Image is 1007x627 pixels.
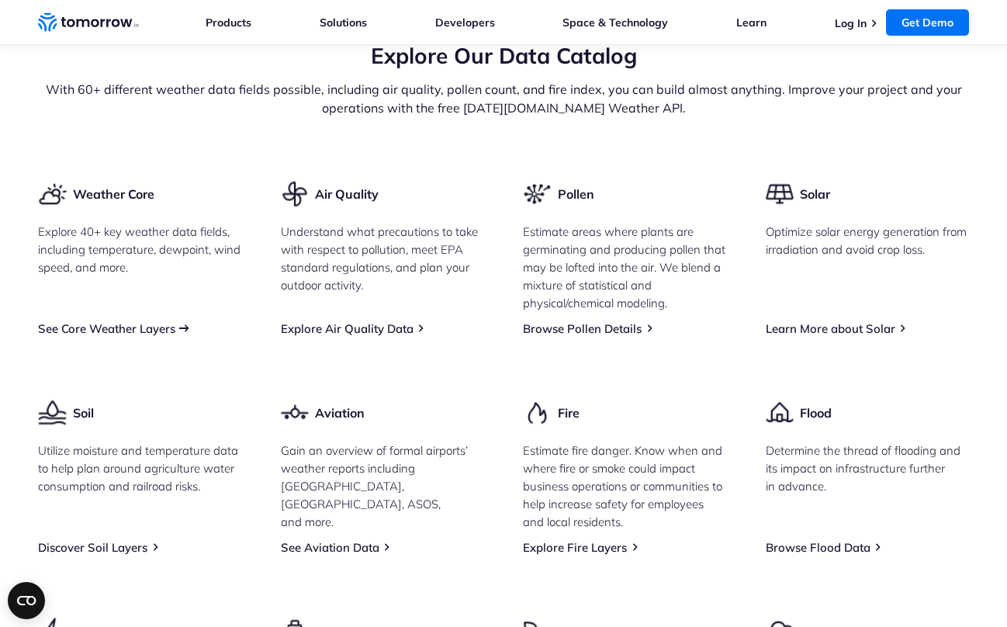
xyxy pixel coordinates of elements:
[73,185,154,203] h3: Weather Core
[73,404,94,421] h3: Soil
[766,223,970,258] p: Optimize solar energy generation from irradiation and avoid crop loss.
[38,41,969,71] h2: Explore Our Data Catalog
[523,223,727,312] p: Estimate areas where plants are germinating and producing pollen that may be lofted into the air....
[766,321,895,336] a: Learn More about Solar
[8,582,45,619] button: Open CMP widget
[38,223,242,276] p: Explore 40+ key weather data fields, including temperature, dewpoint, wind speed, and more.
[281,442,485,531] p: Gain an overview of formal airports’ weather reports including [GEOGRAPHIC_DATA], [GEOGRAPHIC_DAT...
[766,442,970,495] p: Determine the thread of flooding and its impact on infrastructure further in advance.
[38,11,139,34] a: Home link
[886,9,969,36] a: Get Demo
[523,321,642,336] a: Browse Pollen Details
[281,223,485,294] p: Understand what precautions to take with respect to pollution, meet EPA standard regulations, and...
[562,16,668,29] a: Space & Technology
[38,321,175,336] a: See Core Weather Layers
[800,185,830,203] h3: Solar
[206,16,251,29] a: Products
[38,540,147,555] a: Discover Soil Layers
[435,16,495,29] a: Developers
[736,16,766,29] a: Learn
[38,80,969,117] p: With 60+ different weather data fields possible, including air quality, pollen count, and fire in...
[558,404,580,421] h3: Fire
[315,404,365,421] h3: Aviation
[766,540,870,555] a: Browse Flood Data
[320,16,367,29] a: Solutions
[281,540,379,555] a: See Aviation Data
[835,16,867,30] a: Log In
[38,442,242,495] p: Utilize moisture and temperature data to help plan around agriculture water consumption and railr...
[558,185,594,203] h3: Pollen
[281,321,414,336] a: Explore Air Quality Data
[523,442,727,531] p: Estimate fire danger. Know when and where fire or smoke could impact business operations or commu...
[523,540,627,555] a: Explore Fire Layers
[800,404,832,421] h3: Flood
[315,185,379,203] h3: Air Quality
